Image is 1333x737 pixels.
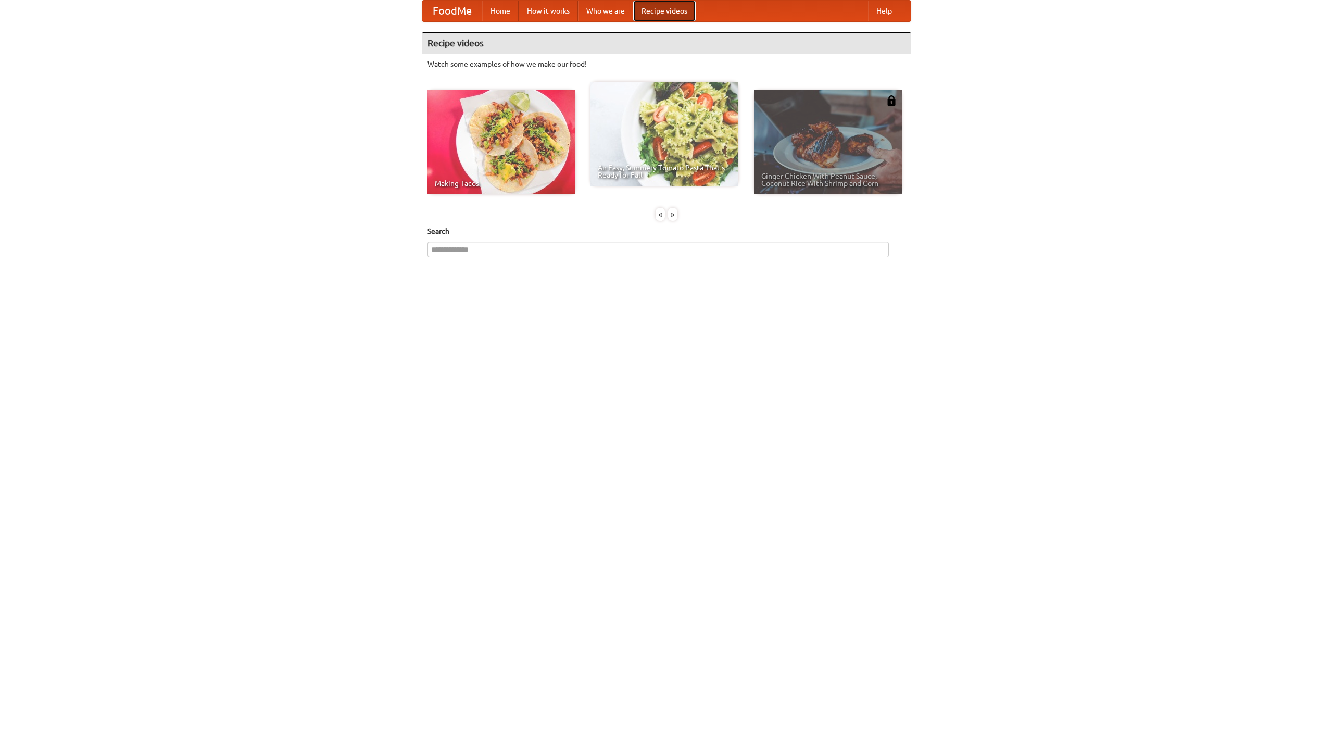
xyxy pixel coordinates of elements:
a: Who we are [578,1,633,21]
h4: Recipe videos [422,33,911,54]
img: 483408.png [886,95,897,106]
a: Home [482,1,519,21]
a: FoodMe [422,1,482,21]
span: Making Tacos [435,180,568,187]
a: How it works [519,1,578,21]
a: Recipe videos [633,1,696,21]
a: Help [868,1,900,21]
div: « [656,208,665,221]
h5: Search [427,226,906,236]
span: An Easy, Summery Tomato Pasta That's Ready for Fall [598,164,731,179]
a: An Easy, Summery Tomato Pasta That's Ready for Fall [590,82,738,186]
p: Watch some examples of how we make our food! [427,59,906,69]
a: Making Tacos [427,90,575,194]
div: » [668,208,677,221]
